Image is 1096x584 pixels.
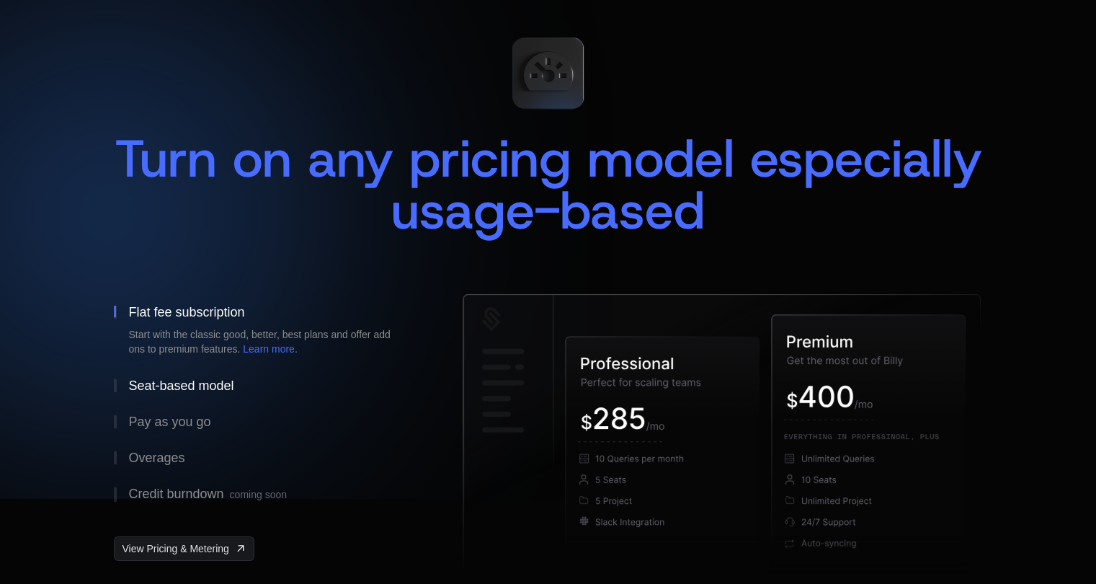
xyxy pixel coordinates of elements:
button: Seat-based model [114,368,416,404]
span: Turn on any pricing model especially usage-based [114,124,997,245]
span: View Pricing & Metering [122,541,228,556]
span: coming soon [230,489,287,500]
button: Pay as you go [114,404,416,440]
a: Learn more [243,343,295,355]
div: Flat fee subscription [128,306,244,319]
g: 285 [594,407,645,429]
g: 400 [800,386,853,407]
button: Overages [114,440,416,476]
button: Flat fee subscriptionStart with the classic good, better, best plans and offer add ons to premium... [114,294,416,368]
div: Seat-based model [128,379,233,392]
a: [object Object],[object Object] [114,536,254,561]
div: Credit burndown [128,487,286,502]
div: Pay as you go [128,415,210,428]
div: Overages [128,451,184,464]
div: Start with the classic good, better, best plans and offer add ons to premium features. . [128,327,402,356]
button: Credit burndowncoming soon [114,476,416,513]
